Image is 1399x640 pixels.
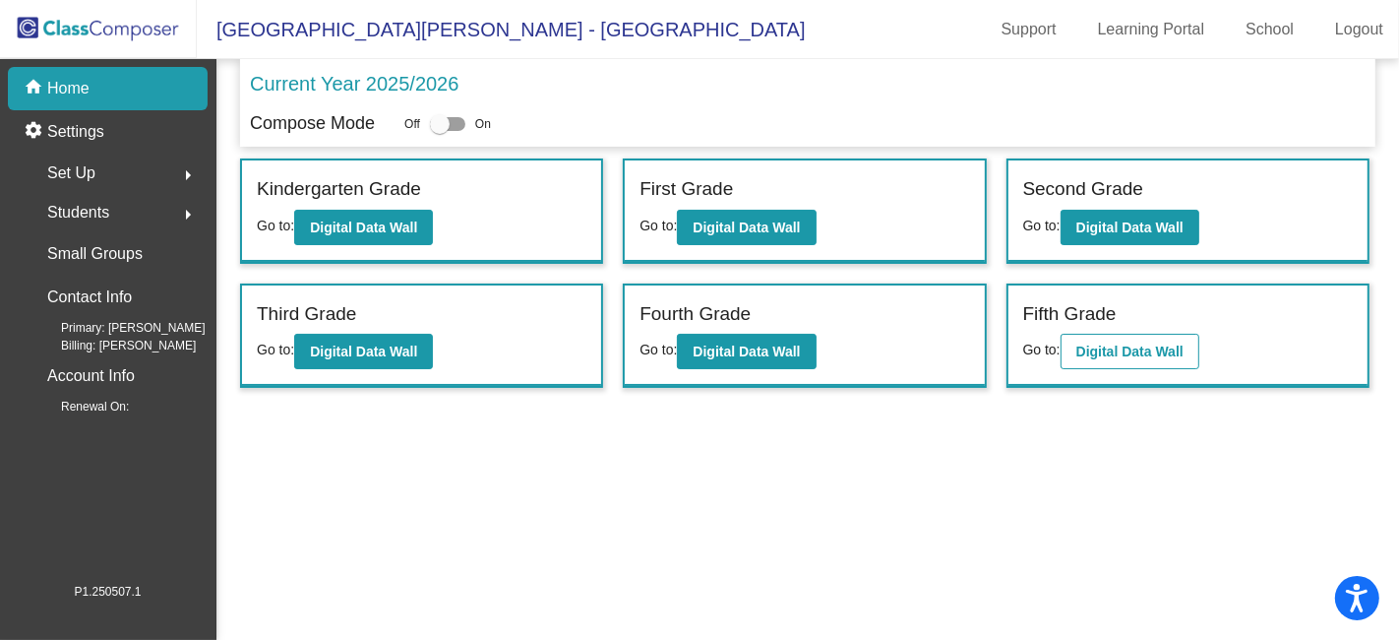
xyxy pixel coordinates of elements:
button: Digital Data Wall [1061,210,1199,245]
button: Digital Data Wall [677,334,816,369]
a: School [1230,14,1309,45]
span: Students [47,199,109,226]
span: [GEOGRAPHIC_DATA][PERSON_NAME] - [GEOGRAPHIC_DATA] [197,14,806,45]
span: Go to: [1023,342,1061,357]
p: Settings [47,120,104,144]
b: Digital Data Wall [1076,220,1184,235]
span: Primary: [PERSON_NAME] [30,319,206,337]
button: Digital Data Wall [677,210,816,245]
mat-icon: arrow_right [176,163,200,187]
span: Go to: [257,342,294,357]
label: Second Grade [1023,175,1144,204]
b: Digital Data Wall [693,344,800,359]
p: Home [47,77,90,100]
mat-icon: arrow_right [176,203,200,226]
span: Go to: [639,342,677,357]
p: Compose Mode [250,110,375,137]
mat-icon: home [24,77,47,100]
span: Set Up [47,160,95,187]
label: Third Grade [257,300,356,329]
b: Digital Data Wall [310,344,417,359]
span: Go to: [639,218,677,233]
b: Digital Data Wall [693,220,800,235]
p: Contact Info [47,284,132,311]
b: Digital Data Wall [310,220,417,235]
label: Kindergarten Grade [257,175,421,204]
b: Digital Data Wall [1076,344,1184,359]
label: First Grade [639,175,733,204]
button: Digital Data Wall [294,210,433,245]
span: Billing: [PERSON_NAME] [30,337,196,354]
p: Small Groups [47,240,143,268]
label: Fourth Grade [639,300,751,329]
p: Current Year 2025/2026 [250,69,458,98]
p: Account Info [47,362,135,390]
a: Learning Portal [1082,14,1221,45]
label: Fifth Grade [1023,300,1117,329]
span: Go to: [1023,218,1061,233]
mat-icon: settings [24,120,47,144]
a: Logout [1319,14,1399,45]
span: Renewal On: [30,398,129,416]
span: On [475,115,491,133]
span: Go to: [257,218,294,233]
a: Support [986,14,1072,45]
button: Digital Data Wall [294,334,433,369]
span: Off [404,115,420,133]
button: Digital Data Wall [1061,334,1199,369]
